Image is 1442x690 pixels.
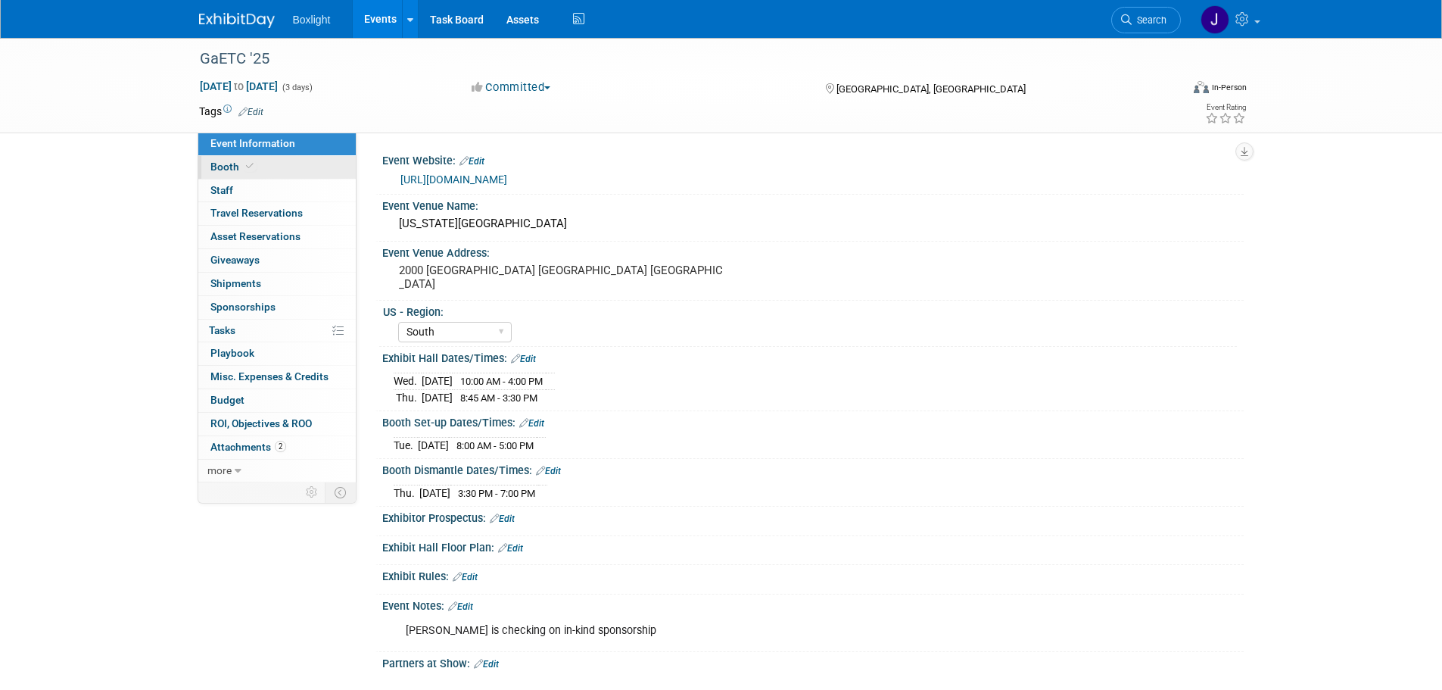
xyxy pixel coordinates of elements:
[382,347,1244,367] div: Exhibit Hall Dates/Times:
[459,156,484,167] a: Edit
[498,543,523,554] a: Edit
[198,249,356,272] a: Giveaways
[207,464,232,476] span: more
[382,411,1244,431] div: Booth Set-up Dates/Times:
[198,226,356,248] a: Asset Reservations
[394,373,422,389] td: Wed.
[198,413,356,436] a: ROI, Objectives & ROO
[195,45,1158,73] div: GaETC '25
[210,301,276,313] span: Sponsorships
[460,392,537,404] span: 8:45 AM - 3:30 PM
[1092,79,1247,101] div: Event Format
[210,207,303,219] span: Travel Reservations
[460,376,543,387] span: 10:00 AM - 4:00 PM
[199,13,275,28] img: ExhibitDay
[198,342,356,365] a: Playbook
[382,565,1244,585] div: Exhibit Rules:
[382,149,1244,169] div: Event Website:
[474,659,499,670] a: Edit
[394,389,422,405] td: Thu.
[210,254,260,266] span: Giveaways
[198,273,356,295] a: Shipments
[198,460,356,482] a: more
[281,83,313,92] span: (3 days)
[1194,81,1209,93] img: Format-Inperson.png
[511,354,536,364] a: Edit
[198,436,356,459] a: Attachments2
[400,173,507,186] a: [URL][DOMAIN_NAME]
[382,459,1244,479] div: Booth Dismantle Dates/Times:
[210,137,295,149] span: Event Information
[458,488,535,499] span: 3:30 PM - 7:00 PM
[210,230,301,242] span: Asset Reservations
[382,507,1244,526] div: Exhibitor Prospectus:
[399,264,724,291] pre: 2000 [GEOGRAPHIC_DATA] [GEOGRAPHIC_DATA] [GEOGRAPHIC_DATA]
[382,242,1244,261] div: Event Venue Address:
[210,394,244,406] span: Budget
[1201,5,1229,34] img: Jean Knight
[418,437,449,453] td: [DATE]
[198,202,356,225] a: Travel Reservations
[836,83,1026,95] span: [GEOGRAPHIC_DATA], [GEOGRAPHIC_DATA]
[456,440,534,451] span: 8:00 AM - 5:00 PM
[210,417,312,429] span: ROI, Objectives & ROO
[1211,82,1247,93] div: In-Person
[395,616,1077,646] div: [PERSON_NAME] is checking on in-kind sponsorship
[232,80,246,92] span: to
[422,373,453,389] td: [DATE]
[210,277,261,289] span: Shipments
[1111,7,1181,33] a: Search
[198,156,356,179] a: Booth
[210,161,257,173] span: Booth
[1132,14,1166,26] span: Search
[210,441,286,453] span: Attachments
[536,466,561,476] a: Edit
[382,536,1244,556] div: Exhibit Hall Floor Plan:
[1205,104,1246,111] div: Event Rating
[210,347,254,359] span: Playbook
[199,104,263,119] td: Tags
[299,482,325,502] td: Personalize Event Tab Strip
[198,296,356,319] a: Sponsorships
[246,162,254,170] i: Booth reservation complete
[198,320,356,342] a: Tasks
[238,107,263,117] a: Edit
[466,80,556,95] button: Committed
[199,80,279,93] span: [DATE] [DATE]
[383,301,1237,320] div: US - Region:
[382,652,1244,672] div: Partners at Show:
[453,572,478,582] a: Edit
[198,366,356,389] a: Misc. Expenses & Credits
[382,195,1244,214] div: Event Venue Name:
[419,485,450,501] td: [DATE]
[210,370,329,382] span: Misc. Expenses & Credits
[394,485,419,501] td: Thu.
[519,418,544,429] a: Edit
[490,514,515,524] a: Edit
[394,212,1232,236] div: [US_STATE][GEOGRAPHIC_DATA]
[382,595,1244,614] div: Event Notes:
[209,324,235,336] span: Tasks
[198,133,356,155] a: Event Information
[198,180,356,202] a: Staff
[394,437,418,453] td: Tue.
[448,601,473,612] a: Edit
[325,482,356,502] td: Toggle Event Tabs
[210,184,233,196] span: Staff
[422,389,453,405] td: [DATE]
[275,441,286,452] span: 2
[293,14,331,26] span: Boxlight
[198,389,356,412] a: Budget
